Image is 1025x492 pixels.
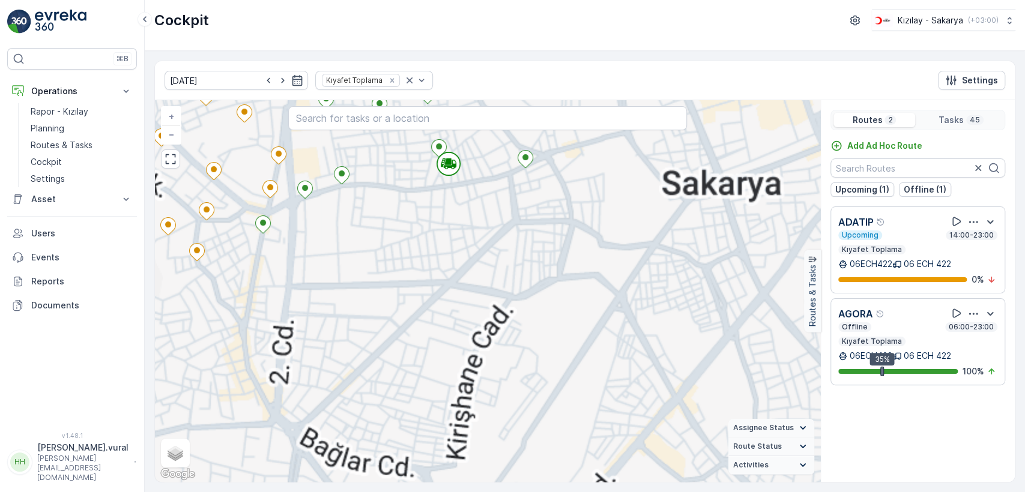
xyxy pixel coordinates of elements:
p: 06:00-23:00 [948,322,995,332]
p: Routes & Tasks [31,139,92,151]
button: Upcoming (1) [830,182,894,197]
p: [PERSON_NAME].vural [37,442,129,454]
p: Tasks [939,114,964,126]
p: 2 [887,115,893,125]
p: Rapor - Kızılay [31,106,88,118]
a: Events [7,245,137,269]
p: Routes & Tasks [806,265,818,327]
div: Kıyafet Toplama [322,74,384,86]
p: Offline (1) [904,184,946,196]
a: Zoom Out [162,125,180,143]
p: Operations [31,85,113,97]
p: Settings [31,173,65,185]
p: 06ECH422 [850,258,892,270]
a: Planning [26,120,137,137]
a: Layers [162,440,189,466]
p: Users [31,227,132,239]
p: [PERSON_NAME][EMAIL_ADDRESS][DOMAIN_NAME] [37,454,129,482]
summary: Route Status [728,437,814,456]
p: AGORA [838,307,873,321]
a: Users [7,221,137,245]
p: Offline [841,322,869,332]
p: 06 ECH 422 [904,258,951,270]
p: 14:00-23:00 [948,230,995,240]
a: Rapor - Kızılay [26,103,137,120]
p: Routes [852,114,882,126]
summary: Assignee Status [728,419,814,437]
button: Offline (1) [899,182,951,197]
img: k%C4%B1z%C4%B1lay_DTAvauz.png [872,14,893,27]
button: Operations [7,79,137,103]
button: Settings [938,71,1005,90]
p: Events [31,251,132,263]
p: ⌘B [116,54,129,64]
span: Route Status [733,442,782,451]
img: Google [158,466,198,482]
p: Settings [962,74,998,86]
p: 100 % [963,365,984,377]
summary: Activities [728,456,814,475]
p: Documents [31,299,132,311]
button: HH[PERSON_NAME].vural[PERSON_NAME][EMAIL_ADDRESS][DOMAIN_NAME] [7,442,137,482]
img: logo [7,10,31,34]
span: + [169,111,174,121]
p: Reports [31,275,132,287]
p: 45 [969,115,981,125]
input: Search Routes [830,158,1005,178]
p: Asset [31,193,113,205]
div: Help Tooltip Icon [875,309,885,319]
p: Cockpit [31,156,62,168]
a: Add Ad Hoc Route [830,140,922,152]
p: 0 % [972,274,984,286]
p: 06 ECH 422 [904,350,951,362]
div: 35% [870,353,895,366]
span: Assignee Status [733,423,794,433]
a: Cockpit [26,154,137,170]
input: Search for tasks or a location [288,106,688,130]
p: Kızılay - Sakarya [898,14,963,26]
p: Kıyafet Toplama [841,337,903,346]
a: Reports [7,269,137,293]
div: HH [10,452,29,472]
p: Cockpit [154,11,209,30]
a: Routes & Tasks [26,137,137,154]
div: Remove Kıyafet Toplama [386,76,399,85]
p: Upcoming [841,230,880,240]
span: Activities [733,460,769,470]
p: Add Ad Hoc Route [847,140,922,152]
a: Zoom In [162,107,180,125]
button: Asset [7,187,137,211]
p: Planning [31,122,64,134]
p: ( +03:00 ) [968,16,999,25]
p: ADATIP [838,215,874,229]
span: − [169,129,175,139]
span: v 1.48.1 [7,432,137,439]
a: Documents [7,293,137,317]
input: dd/mm/yyyy [165,71,308,90]
p: 06ECH422 [850,350,892,362]
p: Kıyafet Toplama [841,245,903,254]
img: logo_light-DOdMpM7g.png [35,10,86,34]
p: Upcoming (1) [835,184,889,196]
button: Kızılay - Sakarya(+03:00) [872,10,1015,31]
a: Settings [26,170,137,187]
div: Help Tooltip Icon [876,217,886,227]
a: Open this area in Google Maps (opens a new window) [158,466,198,482]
